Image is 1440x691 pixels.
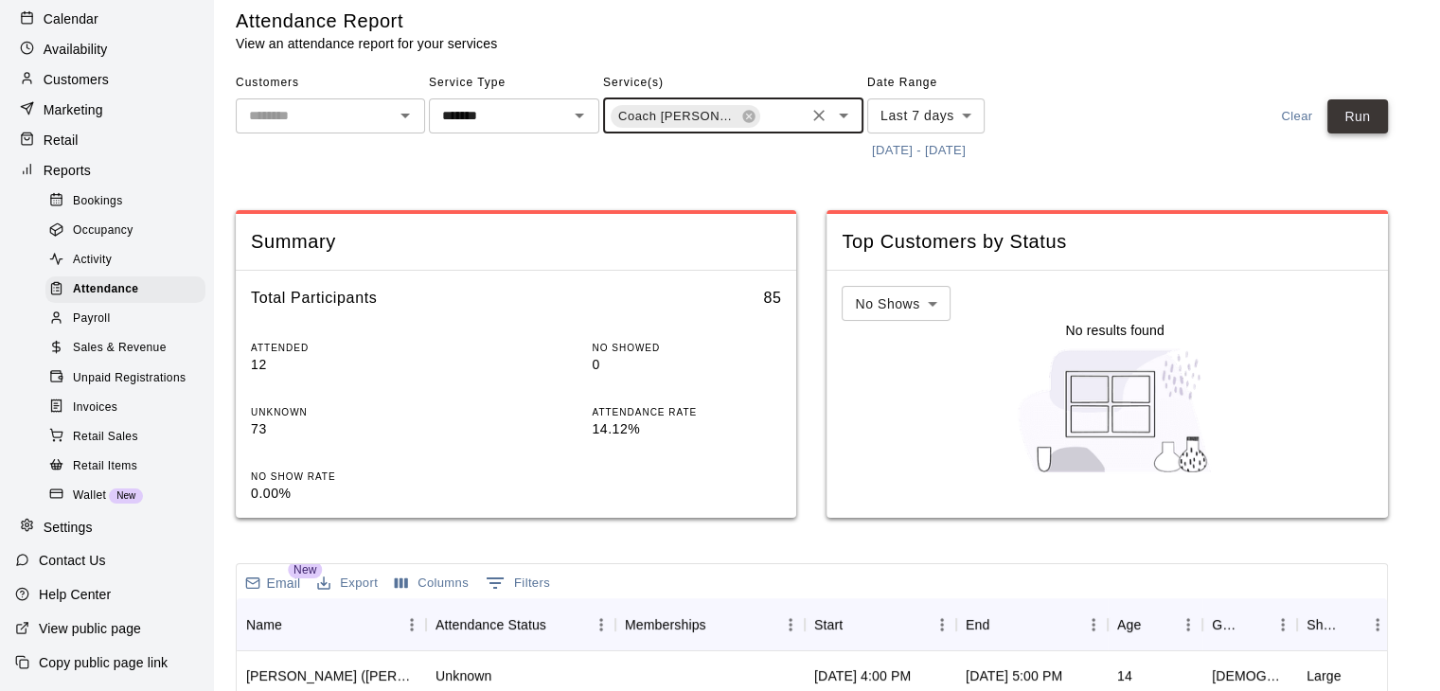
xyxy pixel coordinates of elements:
p: NO SHOWED [592,341,781,355]
button: Menu [587,611,615,639]
p: ATTENDED [251,341,440,355]
h5: Attendance Report [236,9,497,34]
button: Open [392,102,418,129]
p: 0 [592,355,781,375]
span: New [288,561,322,578]
div: Payroll [45,306,205,332]
button: [DATE] - [DATE] [867,136,970,166]
a: Reports [15,156,198,185]
a: Occupancy [45,216,213,245]
span: Retail Items [73,457,137,476]
div: WalletNew [45,483,205,509]
div: Attendance Status [426,598,615,651]
p: NO SHOW RATE [251,470,440,484]
a: Sales & Revenue [45,334,213,363]
span: Payroll [73,310,110,328]
button: Menu [1174,611,1202,639]
span: Bookings [73,192,123,211]
span: Date Range [867,68,1033,98]
div: Retail Sales [45,424,205,451]
span: Top Customers by Status [842,229,1372,255]
button: Show filters [481,568,555,598]
div: Last 7 days [867,98,985,133]
button: Clear [1267,99,1327,134]
p: Marketing [44,100,103,119]
p: 12 [251,355,440,375]
button: Sort [989,611,1016,638]
button: Open [830,102,857,129]
div: Name [246,598,282,651]
div: Shirt Size [1307,598,1337,651]
span: Occupancy [73,221,133,240]
span: Wallet [73,487,106,505]
a: Settings [15,513,198,541]
button: Sort [1337,611,1363,638]
a: Retail [15,126,198,154]
a: Availability [15,35,198,63]
div: Male [1212,666,1288,685]
div: Sep 18, 2025, 5:00 PM [966,666,1062,685]
p: Calendar [44,9,98,28]
a: Calendar [15,5,198,33]
div: Sales & Revenue [45,335,205,362]
div: 14 [1117,666,1132,685]
p: 73 [251,419,440,439]
button: Sort [1242,611,1269,638]
a: Bookings [45,186,213,216]
button: Sort [282,611,309,638]
div: Coach [PERSON_NAME] One on One [611,105,760,128]
div: Attendance Status [436,598,546,651]
div: Retail Items [45,453,205,480]
button: Sort [706,611,733,638]
button: Sort [843,611,869,638]
span: Invoices [73,399,117,417]
p: Copy public page link [39,653,168,672]
div: No Shows [842,286,950,321]
div: Occupancy [45,218,205,244]
button: Clear [806,102,832,129]
span: New [109,490,143,501]
button: Open [566,102,593,129]
span: Customers [236,68,425,98]
a: WalletNew [45,481,213,510]
p: 14.12% [592,419,781,439]
p: No results found [1065,321,1164,340]
div: Memberships [615,598,805,651]
button: Select columns [390,569,473,598]
div: Start [805,598,956,651]
button: Run [1327,99,1388,134]
div: Start [814,598,843,651]
button: Menu [398,611,426,639]
div: Age [1117,598,1141,651]
p: Retail [44,131,79,150]
p: Customers [44,70,109,89]
p: Availability [44,40,108,59]
a: Marketing [15,96,198,124]
button: Menu [1269,611,1297,639]
div: End [966,598,989,651]
a: Activity [45,246,213,275]
div: Colt Martin (Tamlyn Martin) [246,666,417,685]
span: Retail Sales [73,428,138,447]
div: Age [1108,598,1202,651]
a: Retail Items [45,452,213,481]
a: Payroll [45,305,213,334]
button: Email [240,570,305,596]
p: Help Center [39,585,111,604]
h6: Total Participants [251,286,377,310]
button: Menu [1079,611,1108,639]
div: Memberships [625,598,706,651]
span: Coach [PERSON_NAME] One on One [611,107,745,126]
span: Summary [251,229,781,255]
div: Invoices [45,395,205,421]
button: Menu [928,611,956,639]
div: Gender [1202,598,1297,651]
button: Menu [776,611,805,639]
p: View an attendance report for your services [236,34,497,53]
button: Sort [1141,611,1167,638]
